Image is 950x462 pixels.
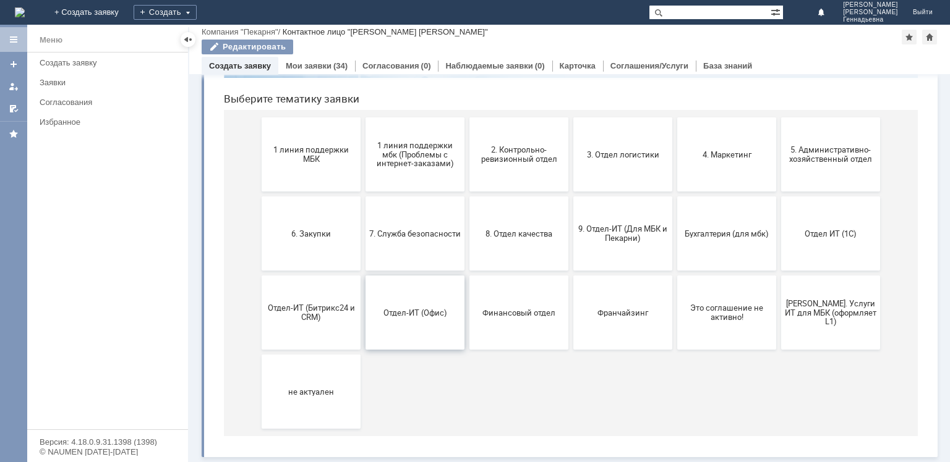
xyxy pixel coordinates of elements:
button: Отдел-ИТ (Битрикс24 и CRM) [48,306,147,380]
button: 1 линия поддержки МБК [48,148,147,222]
div: (0) [421,61,431,70]
div: Создать [134,5,197,20]
header: Выберите тематику заявки [10,124,704,136]
button: Бухгалтерия (для мбк) [463,227,562,301]
span: Геннадьевна [843,16,898,23]
a: Карточка [560,61,596,70]
div: Создать заявку [40,58,181,67]
div: Версия: 4.18.0.9.31.1398 (1398) [40,438,176,446]
a: Согласования [362,61,419,70]
span: 1 линия поддержки мбк (Проблемы с интернет-заказами) [155,171,247,199]
button: 7. Служба безопасности [152,227,250,301]
div: © NAUMEN [DATE]-[DATE] [40,448,176,456]
button: Это соглашение не активно! [463,306,562,380]
button: Отдел ИТ (1С) [567,227,666,301]
span: Это соглашение не активно! [467,334,558,353]
span: [PERSON_NAME]. Услуги ИТ для МБК (оформляет L1) [571,329,662,357]
span: 6. Закупки [51,259,143,269]
span: Расширенный поиск [771,6,783,17]
span: Финансовый отдел [259,338,351,348]
a: Создать заявку [209,61,271,70]
a: Создать заявку [35,53,186,72]
a: Перейти на домашнюю страницу [15,7,25,17]
div: / [202,27,283,36]
div: Скрыть меню [181,32,195,47]
button: [PERSON_NAME]. Услуги ИТ для МБК (оформляет L1) [567,306,666,380]
div: (0) [535,61,545,70]
span: 5. Административно-хозяйственный отдел [571,176,662,195]
span: [PERSON_NAME] [843,9,898,16]
span: 3. Отдел логистики [363,180,455,190]
button: Франчайзинг [359,306,458,380]
a: Заявки [35,73,186,92]
a: База знаний [703,61,752,70]
span: 1 линия поддержки МБК [51,176,143,195]
div: Добавить в избранное [902,30,917,44]
span: не актуален [51,418,143,427]
span: 4. Маркетинг [467,180,558,190]
span: 7. Служба безопасности [155,259,247,269]
button: Финансовый отдел [255,306,354,380]
img: logo [15,7,25,17]
span: [PERSON_NAME] [843,1,898,9]
a: Мои заявки [4,77,24,96]
div: Меню [40,33,62,48]
button: 9. Отдел-ИТ (Для МБК и Пекарни) [359,227,458,301]
div: Заявки [40,78,181,87]
a: Компания "Пекарня" [202,27,278,36]
button: 4. Маркетинг [463,148,562,222]
div: Контактное лицо "[PERSON_NAME] [PERSON_NAME]" [283,27,488,36]
span: Отдел ИТ (1С) [571,259,662,269]
span: 8. Отдел качества [259,259,351,269]
span: 2. Контрольно-ревизионный отдел [259,176,351,195]
button: 8. Отдел качества [255,227,354,301]
span: Бухгалтерия (для мбк) [467,259,558,269]
span: Отдел-ИТ (Битрикс24 и CRM) [51,334,143,353]
div: Согласования [40,98,181,107]
span: Франчайзинг [363,338,455,348]
button: 1 линия поддержки мбк (Проблемы с интернет-заказами) [152,148,250,222]
label: Воспользуйтесь поиском [233,30,481,43]
input: Например, почта или справка [233,55,481,78]
button: 2. Контрольно-ревизионный отдел [255,148,354,222]
span: Отдел-ИТ (Офис) [155,338,247,348]
button: 6. Закупки [48,227,147,301]
div: (34) [333,61,348,70]
button: 5. Административно-хозяйственный отдел [567,148,666,222]
div: Избранное [40,117,167,127]
a: Соглашения/Услуги [610,61,688,70]
a: Мои заявки [286,61,332,70]
button: Отдел-ИТ (Офис) [152,306,250,380]
a: Согласования [35,93,186,112]
a: Наблюдаемые заявки [445,61,533,70]
div: Сделать домашней страницей [922,30,937,44]
button: не актуален [48,385,147,460]
button: 3. Отдел логистики [359,148,458,222]
a: Создать заявку [4,54,24,74]
a: Мои согласования [4,99,24,119]
span: 9. Отдел-ИТ (Для МБК и Пекарни) [363,255,455,274]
